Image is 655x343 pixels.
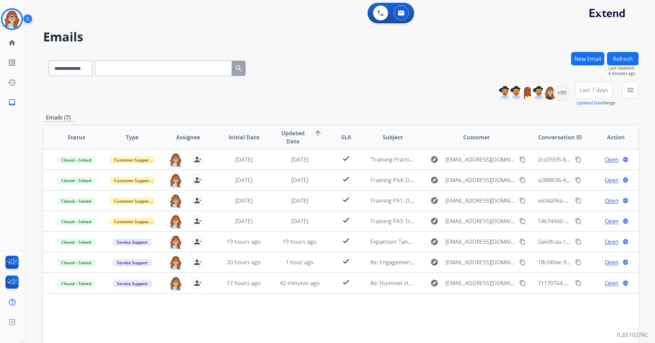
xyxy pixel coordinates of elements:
mat-icon: language [622,177,629,183]
p: 0.20.1027RC [617,331,648,339]
mat-icon: explore [430,217,438,225]
span: 1fb340ae-9b11-44ac-842f-f46aa1f6bf02 [538,258,637,266]
span: [EMAIL_ADDRESS][DOMAIN_NAME] [445,196,516,205]
span: Re: Hummer H3 Radiator Claim: Information Needed [370,279,506,287]
span: 2cd355f5-8530-42b9-bc5d-2b1ff141ecac [538,156,640,163]
span: Training PA1: Do Not Assign ([PERSON_NAME]) [370,197,490,204]
span: Open [605,238,619,246]
span: Service Support [113,239,152,246]
span: 1 hour ago [286,258,314,266]
span: Status [67,133,85,141]
mat-icon: content_copy [575,280,581,286]
mat-icon: check [342,278,350,286]
span: Closed – Solved [57,177,95,184]
mat-icon: content_copy [519,280,526,286]
span: [DATE] [235,197,252,204]
span: e634a96a-04d1-4937-8bd2-1602fccbe8f4 [538,197,641,204]
span: [DATE] [235,217,252,225]
span: [DATE] [291,197,308,204]
span: Conversation ID [538,133,582,141]
span: Closed – Solved [57,239,95,246]
span: [EMAIL_ADDRESS][DOMAIN_NAME] [445,155,516,164]
mat-icon: check [342,154,350,163]
span: a28885f6-4452-4550-bdf5-34d5506ce122 [538,176,641,184]
mat-icon: person_remove [194,279,202,287]
img: agent-avatar [169,214,183,229]
span: Range [577,100,615,106]
img: avatar [2,10,22,29]
span: [DATE] [291,156,308,163]
mat-icon: content_copy [575,239,581,245]
span: Re: Engagement Ring Claim: additional information needed [370,258,522,266]
span: [EMAIL_ADDRESS][DOMAIN_NAME] [445,217,516,225]
mat-icon: arrow_upward [314,129,322,137]
mat-icon: explore [430,196,438,205]
span: Open [605,176,619,184]
img: agent-avatar [169,235,183,249]
button: Refresh [607,52,639,65]
span: Closed – Solved [57,156,95,164]
div: +99 [553,85,570,101]
span: [EMAIL_ADDRESS][DOMAIN_NAME] [445,258,516,266]
mat-icon: list_alt [8,59,16,67]
mat-icon: check [342,175,350,183]
mat-icon: check [342,216,350,224]
span: Closed – Solved [57,198,95,205]
span: 71170764-ea0d-49a7-b6f0-9bbe4a187b63 [538,279,644,287]
span: Subject [383,133,403,141]
span: Open [605,155,619,164]
span: Training PA4: Do Not Assign ([PERSON_NAME]) [370,176,490,184]
mat-icon: language [622,218,629,224]
mat-icon: content_copy [575,218,581,224]
img: agent-avatar [169,153,183,167]
mat-icon: person_remove [194,176,202,184]
mat-icon: content_copy [519,259,526,265]
span: Last 7 days [580,89,608,91]
span: 19 hours ago [283,238,317,245]
span: Open [605,279,619,287]
mat-icon: language [622,259,629,265]
img: agent-avatar [169,194,183,208]
span: 2a6dfcaa-1494-4353-b27a-12ebf0801aa6 [538,238,641,245]
span: [DATE] [235,156,252,163]
mat-icon: history [8,78,16,87]
span: 42 minutes ago [280,279,320,287]
span: Closed – Solved [57,280,95,287]
mat-icon: content_copy [519,156,526,163]
mat-icon: content_copy [519,239,526,245]
mat-icon: person_remove [194,238,202,246]
mat-icon: language [622,280,629,286]
span: ‘Training Practice – New Email’ [370,156,448,163]
span: Customer Support [110,198,155,205]
span: SLA [341,133,351,141]
mat-icon: person_remove [194,258,202,266]
mat-icon: person_remove [194,155,202,164]
mat-icon: check [342,237,350,245]
span: [DATE] [291,176,308,184]
mat-icon: content_copy [575,259,581,265]
mat-icon: explore [430,238,438,246]
mat-icon: language [622,198,629,204]
span: Customer Support [110,218,155,225]
span: Closed – Solved [57,218,95,225]
span: Open [605,196,619,205]
span: Type [126,133,138,141]
span: Updated Date [277,129,308,145]
span: [EMAIL_ADDRESS][DOMAIN_NAME] [445,238,516,246]
mat-icon: content_copy [519,218,526,224]
button: Last 7 days [575,82,613,98]
span: 20 hours ago [227,258,261,266]
mat-icon: content_copy [519,177,526,183]
mat-icon: check [342,195,350,204]
img: agent-avatar [169,255,183,270]
span: Open [605,258,619,266]
mat-icon: explore [430,155,438,164]
span: Customer [463,133,490,141]
mat-icon: person_remove [194,217,202,225]
mat-icon: explore [430,279,438,287]
span: Customer Support [110,156,155,164]
mat-icon: person_remove [194,196,202,205]
span: [DATE] [235,176,252,184]
mat-icon: check [342,257,350,265]
mat-icon: explore [430,176,438,184]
